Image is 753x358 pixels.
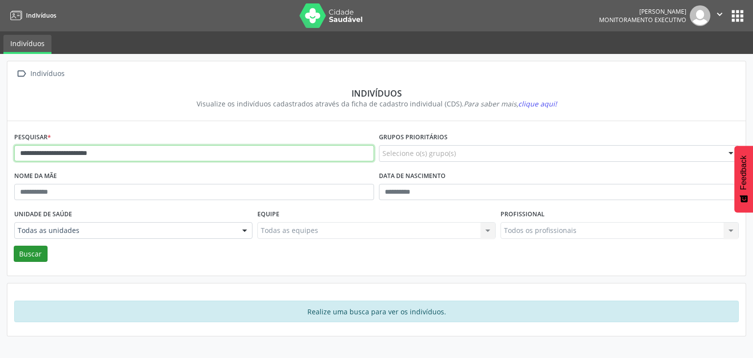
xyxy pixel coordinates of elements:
[28,67,66,81] div: Indivíduos
[734,146,753,212] button: Feedback - Mostrar pesquisa
[379,130,448,145] label: Grupos prioritários
[690,5,710,26] img: img
[501,207,545,222] label: Profissional
[14,246,48,262] button: Buscar
[14,207,72,222] label: Unidade de saúde
[14,67,28,81] i: 
[710,5,729,26] button: 
[739,155,748,190] span: Feedback
[26,11,56,20] span: Indivíduos
[464,99,557,108] i: Para saber mais,
[21,88,732,99] div: Indivíduos
[729,7,746,25] button: apps
[599,7,686,16] div: [PERSON_NAME]
[3,35,51,54] a: Indivíduos
[14,130,51,145] label: Pesquisar
[599,16,686,24] span: Monitoramento Executivo
[14,301,739,322] div: Realize uma busca para ver os indivíduos.
[382,148,456,158] span: Selecione o(s) grupo(s)
[518,99,557,108] span: clique aqui!
[21,99,732,109] div: Visualize os indivíduos cadastrados através da ficha de cadastro individual (CDS).
[257,207,279,222] label: Equipe
[14,169,57,184] label: Nome da mãe
[379,169,446,184] label: Data de nascimento
[714,9,725,20] i: 
[18,226,232,235] span: Todas as unidades
[7,7,56,24] a: Indivíduos
[14,67,66,81] a:  Indivíduos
